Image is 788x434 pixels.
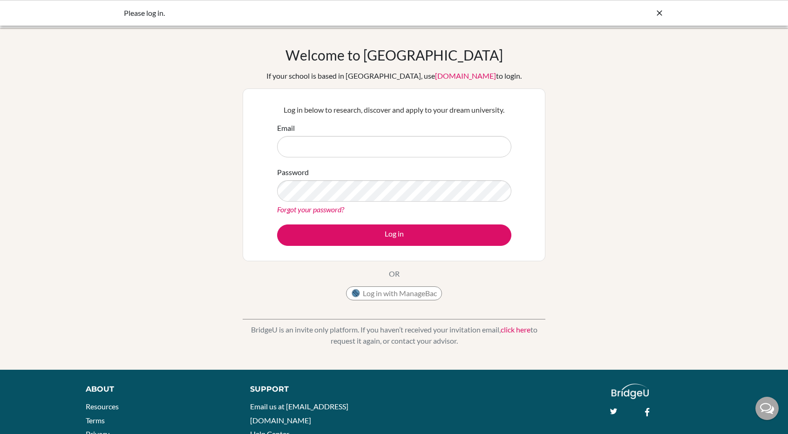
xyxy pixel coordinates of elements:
[250,402,348,425] a: Email us at [EMAIL_ADDRESS][DOMAIN_NAME]
[277,167,309,178] label: Password
[435,71,496,80] a: [DOMAIN_NAME]
[389,268,400,279] p: OR
[250,384,384,395] div: Support
[266,70,522,81] div: If your school is based in [GEOGRAPHIC_DATA], use to login.
[86,416,105,425] a: Terms
[277,104,511,115] p: Log in below to research, discover and apply to your dream university.
[86,402,119,411] a: Resources
[277,224,511,246] button: Log in
[611,384,649,399] img: logo_white@2x-f4f0deed5e89b7ecb1c2cc34c3e3d731f90f0f143d5ea2071677605dd97b5244.png
[86,384,230,395] div: About
[277,205,344,214] a: Forgot your password?
[277,122,295,134] label: Email
[501,325,530,334] a: click here
[243,324,545,346] p: BridgeU is an invite only platform. If you haven’t received your invitation email, to request it ...
[124,7,524,19] div: Please log in.
[346,286,442,300] button: Log in with ManageBac
[285,47,503,63] h1: Welcome to [GEOGRAPHIC_DATA]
